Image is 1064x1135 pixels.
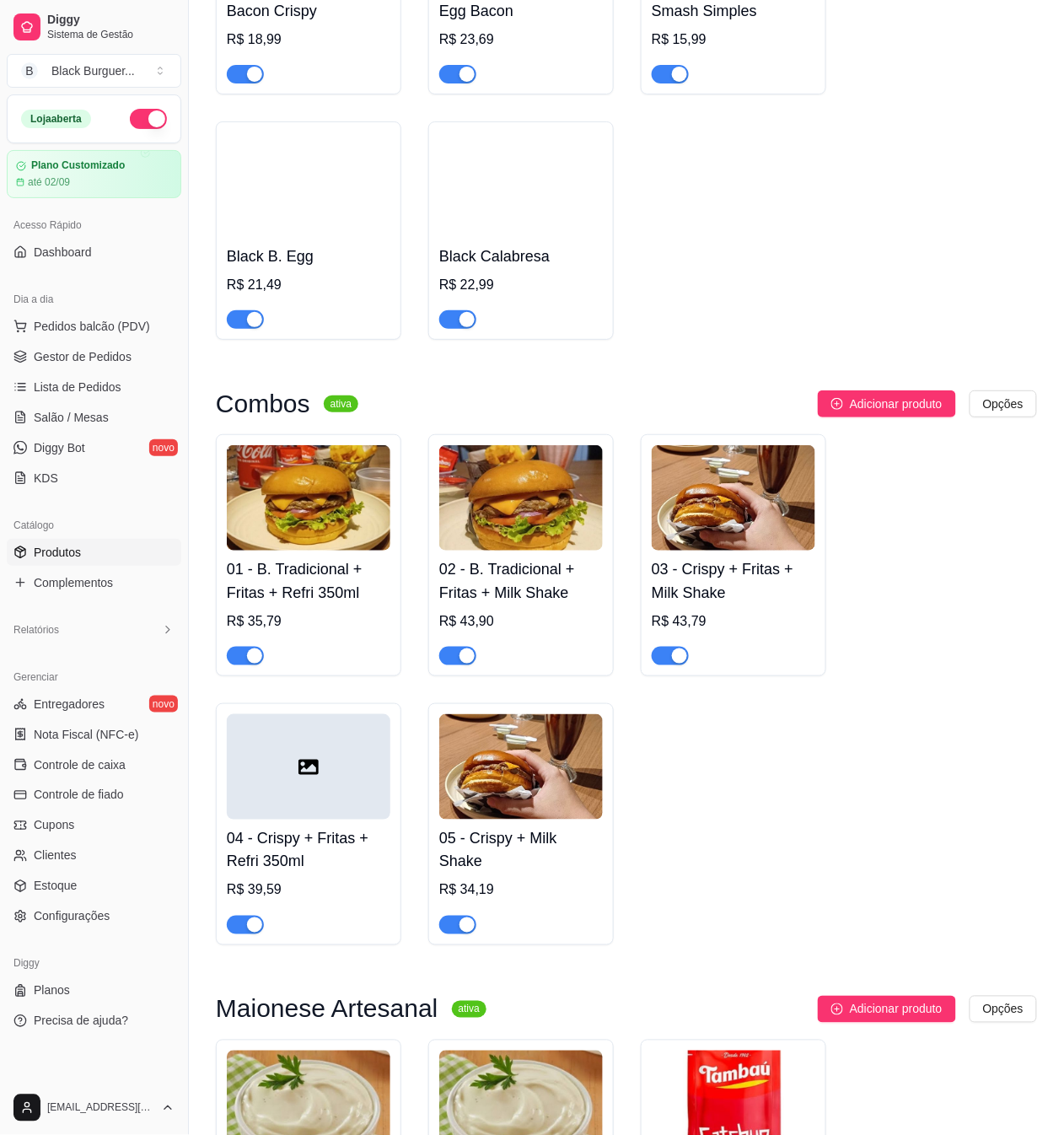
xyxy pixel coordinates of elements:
span: Nota Fiscal (NFC-e) [34,726,138,743]
a: Estoque [7,873,181,900]
a: Complementos [7,569,181,596]
button: Adicionar produto [818,390,956,417]
img: product-image [227,132,390,238]
div: Gerenciar [7,664,181,691]
span: Controle de fiado [34,787,124,804]
span: Gestor de Pedidos [34,348,132,365]
h4: 03 - Crispy + Fritas + Milk Shake [652,557,815,605]
a: Controle de caixa [7,751,181,778]
span: Dashboard [34,244,92,261]
div: Acesso Rápido [7,212,181,239]
span: Diggy [47,13,175,28]
div: R$ 35,79 [227,611,390,632]
div: R$ 22,99 [439,275,603,295]
span: Pedidos balcão (PDV) [34,318,150,335]
button: Alterar Status [130,109,167,129]
img: product-image [227,445,390,551]
img: product-image [439,132,603,238]
div: R$ 23,69 [439,30,603,50]
a: DiggySistema de Gestão [7,7,181,47]
button: Opções [970,996,1037,1023]
a: KDS [7,465,181,492]
a: Dashboard [7,239,181,266]
button: Pedidos balcão (PDV) [7,313,181,340]
span: B [21,62,38,79]
a: Nota Fiscal (NFC-e) [7,721,181,748]
a: Clientes [7,842,181,869]
span: Complementos [34,574,113,591]
span: plus-circle [831,1003,843,1015]
div: Catálogo [7,512,181,539]
span: [EMAIL_ADDRESS][DOMAIN_NAME] [47,1101,154,1115]
span: Opções [983,395,1024,413]
sup: ativa [324,395,358,412]
a: Precisa de ajuda? [7,1008,181,1035]
a: Lista de Pedidos [7,374,181,401]
a: Salão / Mesas [7,404,181,431]
a: Configurações [7,903,181,930]
sup: ativa [452,1001,486,1018]
div: R$ 15,99 [652,30,815,50]
span: Planos [34,982,70,999]
span: Adicionar produto [850,1000,943,1019]
span: Configurações [34,908,110,925]
span: Cupons [34,817,74,834]
span: Produtos [34,544,81,561]
div: Loja aberta [21,110,91,128]
button: Adicionar produto [818,996,956,1023]
div: R$ 39,59 [227,880,390,901]
div: Black Burguer ... [51,62,135,79]
button: Select a team [7,54,181,88]
div: R$ 43,79 [652,611,815,632]
div: Dia a dia [7,286,181,313]
span: Clientes [34,847,77,864]
a: Gestor de Pedidos [7,343,181,370]
div: R$ 34,19 [439,880,603,901]
span: Estoque [34,878,77,895]
span: Controle de caixa [34,756,126,773]
a: Entregadoresnovo [7,691,181,718]
span: KDS [34,470,58,487]
h4: 01 - B. Tradicional + Fritas + Refri 350ml [227,557,390,605]
span: Precisa de ajuda? [34,1013,128,1030]
h4: Black B. Egg [227,245,390,268]
span: Relatórios [13,623,59,637]
button: Opções [970,390,1037,417]
a: Planos [7,977,181,1004]
img: product-image [652,445,815,551]
h3: Combos [216,394,310,414]
span: Diggy Bot [34,439,85,456]
a: Cupons [7,812,181,839]
span: Adicionar produto [850,395,943,413]
span: Lista de Pedidos [34,379,121,395]
h4: 02 - B. Tradicional + Fritas + Milk Shake [439,557,603,605]
div: R$ 18,99 [227,30,390,50]
a: Controle de fiado [7,782,181,809]
h4: 05 - Crispy + Milk Shake [439,826,603,874]
div: Diggy [7,950,181,977]
button: [EMAIL_ADDRESS][DOMAIN_NAME] [7,1088,181,1128]
span: Sistema de Gestão [47,28,175,41]
span: Entregadores [34,696,105,713]
a: Diggy Botnovo [7,434,181,461]
h4: 04 - Crispy + Fritas + Refri 350ml [227,826,390,874]
article: Plano Customizado [31,159,125,172]
div: R$ 43,90 [439,611,603,632]
a: Produtos [7,539,181,566]
h4: Black Calabresa [439,245,603,268]
h3: Maionese Artesanal [216,999,438,1019]
img: product-image [439,714,603,820]
span: Salão / Mesas [34,409,109,426]
article: até 02/09 [28,175,70,189]
span: plus-circle [831,398,843,410]
a: Plano Customizadoaté 02/09 [7,150,181,198]
div: R$ 21,49 [227,275,390,295]
img: product-image [439,445,603,551]
span: Opções [983,1000,1024,1019]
